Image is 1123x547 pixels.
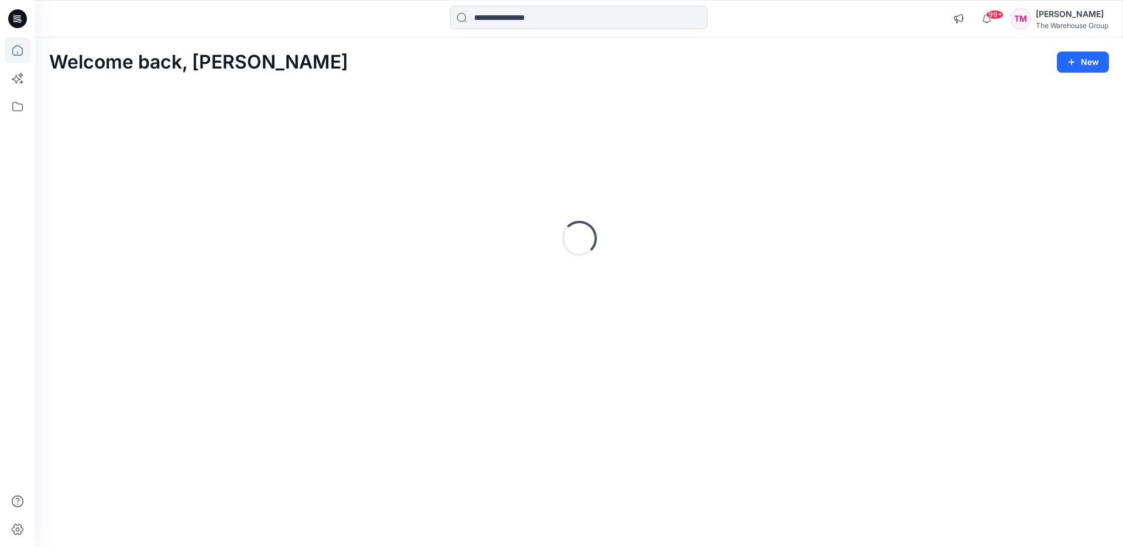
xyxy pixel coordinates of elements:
[1036,21,1108,30] div: The Warehouse Group
[1057,52,1109,73] button: New
[49,52,348,73] h2: Welcome back, [PERSON_NAME]
[1036,7,1108,21] div: [PERSON_NAME]
[1010,8,1031,29] div: TM
[986,10,1004,19] span: 99+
